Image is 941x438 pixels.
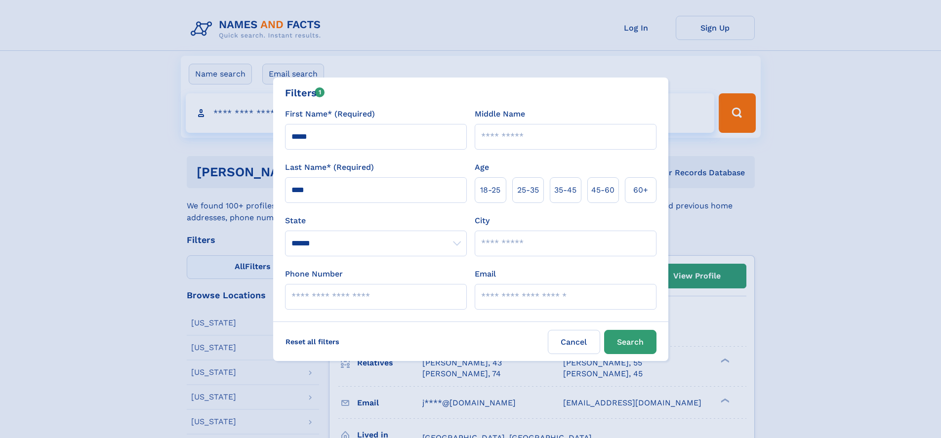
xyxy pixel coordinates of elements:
[285,161,374,173] label: Last Name* (Required)
[285,215,467,227] label: State
[591,184,614,196] span: 45‑60
[517,184,539,196] span: 25‑35
[475,215,490,227] label: City
[604,330,656,354] button: Search
[285,268,343,280] label: Phone Number
[548,330,600,354] label: Cancel
[475,268,496,280] label: Email
[475,161,489,173] label: Age
[633,184,648,196] span: 60+
[554,184,576,196] span: 35‑45
[480,184,500,196] span: 18‑25
[285,108,375,120] label: First Name* (Required)
[279,330,346,354] label: Reset all filters
[475,108,525,120] label: Middle Name
[285,85,325,100] div: Filters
